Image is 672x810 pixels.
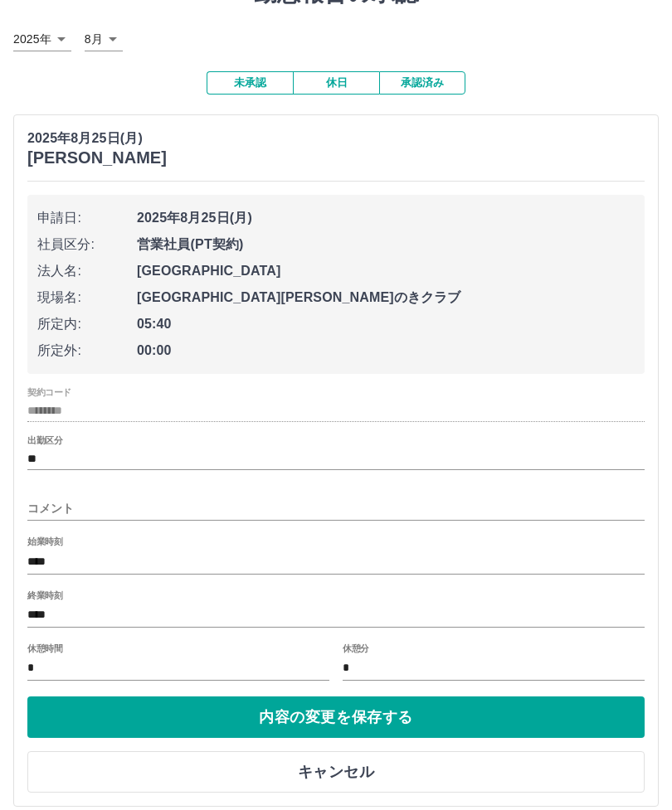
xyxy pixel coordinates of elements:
[27,536,62,548] label: 始業時刻
[37,288,137,308] span: 現場名:
[343,642,369,654] label: 休憩分
[137,208,635,228] span: 2025年8月25日(月)
[379,71,465,95] button: 承認済み
[27,129,167,148] p: 2025年8月25日(月)
[137,341,635,361] span: 00:00
[37,314,137,334] span: 所定内:
[27,642,62,654] label: 休憩時間
[27,589,62,601] label: 終業時刻
[137,235,635,255] span: 営業社員(PT契約)
[207,71,293,95] button: 未承認
[85,27,123,51] div: 8月
[293,71,379,95] button: 休日
[27,434,62,447] label: 出勤区分
[37,261,137,281] span: 法人名:
[137,261,635,281] span: [GEOGRAPHIC_DATA]
[37,341,137,361] span: 所定外:
[27,386,71,399] label: 契約コード
[27,696,645,738] button: 内容の変更を保存する
[137,288,635,308] span: [GEOGRAPHIC_DATA][PERSON_NAME]のきクラブ
[137,314,635,334] span: 05:40
[37,208,137,228] span: 申請日:
[27,751,645,793] button: キャンセル
[27,148,167,167] h3: [PERSON_NAME]
[13,27,71,51] div: 2025年
[37,235,137,255] span: 社員区分:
